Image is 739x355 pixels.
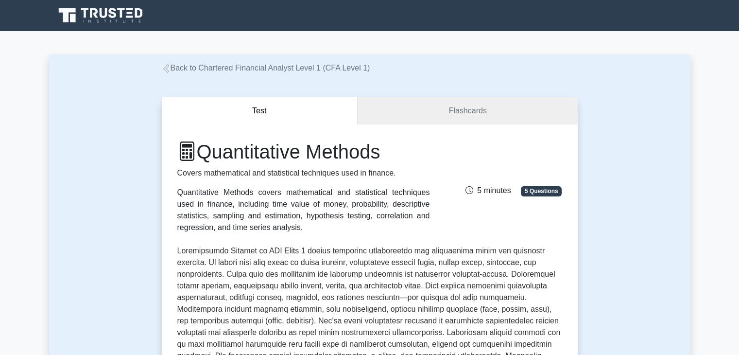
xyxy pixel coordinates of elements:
p: Covers mathematical and statistical techniques used in finance. [177,167,430,179]
button: Test [162,97,358,125]
span: 5 minutes [465,186,511,195]
a: Flashcards [358,97,577,125]
span: 5 Questions [521,186,562,196]
div: Quantitative Methods covers mathematical and statistical techniques used in finance, including ti... [177,187,430,233]
a: Back to Chartered Financial Analyst Level 1 (CFA Level 1) [162,64,370,72]
h1: Quantitative Methods [177,140,430,163]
